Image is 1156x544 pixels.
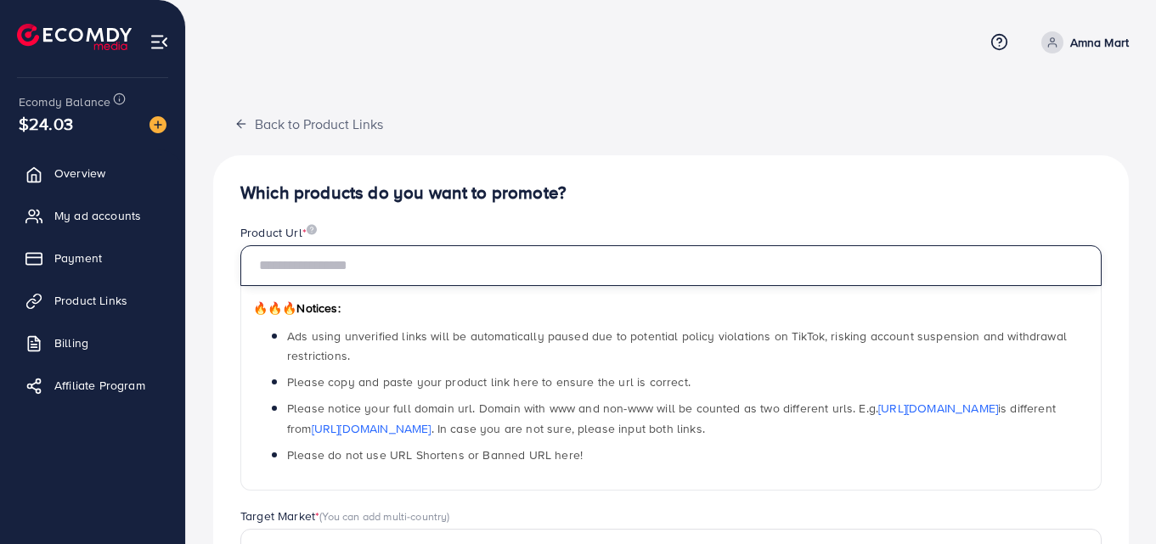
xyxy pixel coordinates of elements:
[253,300,296,317] span: 🔥🔥🔥
[149,32,169,52] img: menu
[54,165,105,182] span: Overview
[240,182,1102,204] h4: Which products do you want to promote?
[1084,468,1143,531] iframe: Chat
[13,368,172,402] a: Affiliate Program
[287,328,1067,364] span: Ads using unverified links will be automatically paused due to potential policy violations on Tik...
[287,446,583,463] span: Please do not use URL Shortens or Banned URL here!
[13,156,172,190] a: Overview
[253,300,341,317] span: Notices:
[240,508,450,524] label: Target Market
[17,24,132,50] img: logo
[19,111,73,136] span: $24.03
[213,105,404,142] button: Back to Product Links
[54,207,141,224] span: My ad accounts
[1070,32,1129,53] p: Amna Mart
[54,292,127,309] span: Product Links
[287,373,691,390] span: Please copy and paste your product link here to ensure the url is correct.
[319,508,449,524] span: (You can add multi-country)
[307,224,317,235] img: image
[54,250,102,266] span: Payment
[19,93,110,110] span: Ecomdy Balance
[878,400,998,417] a: [URL][DOMAIN_NAME]
[13,241,172,275] a: Payment
[13,326,172,360] a: Billing
[149,116,166,133] img: image
[240,224,317,241] label: Product Url
[287,400,1056,436] span: Please notice your full domain url. Domain with www and non-www will be counted as two different ...
[312,420,431,437] a: [URL][DOMAIN_NAME]
[13,283,172,317] a: Product Links
[13,199,172,233] a: My ad accounts
[54,334,88,351] span: Billing
[1035,31,1129,53] a: Amna Mart
[54,377,145,394] span: Affiliate Program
